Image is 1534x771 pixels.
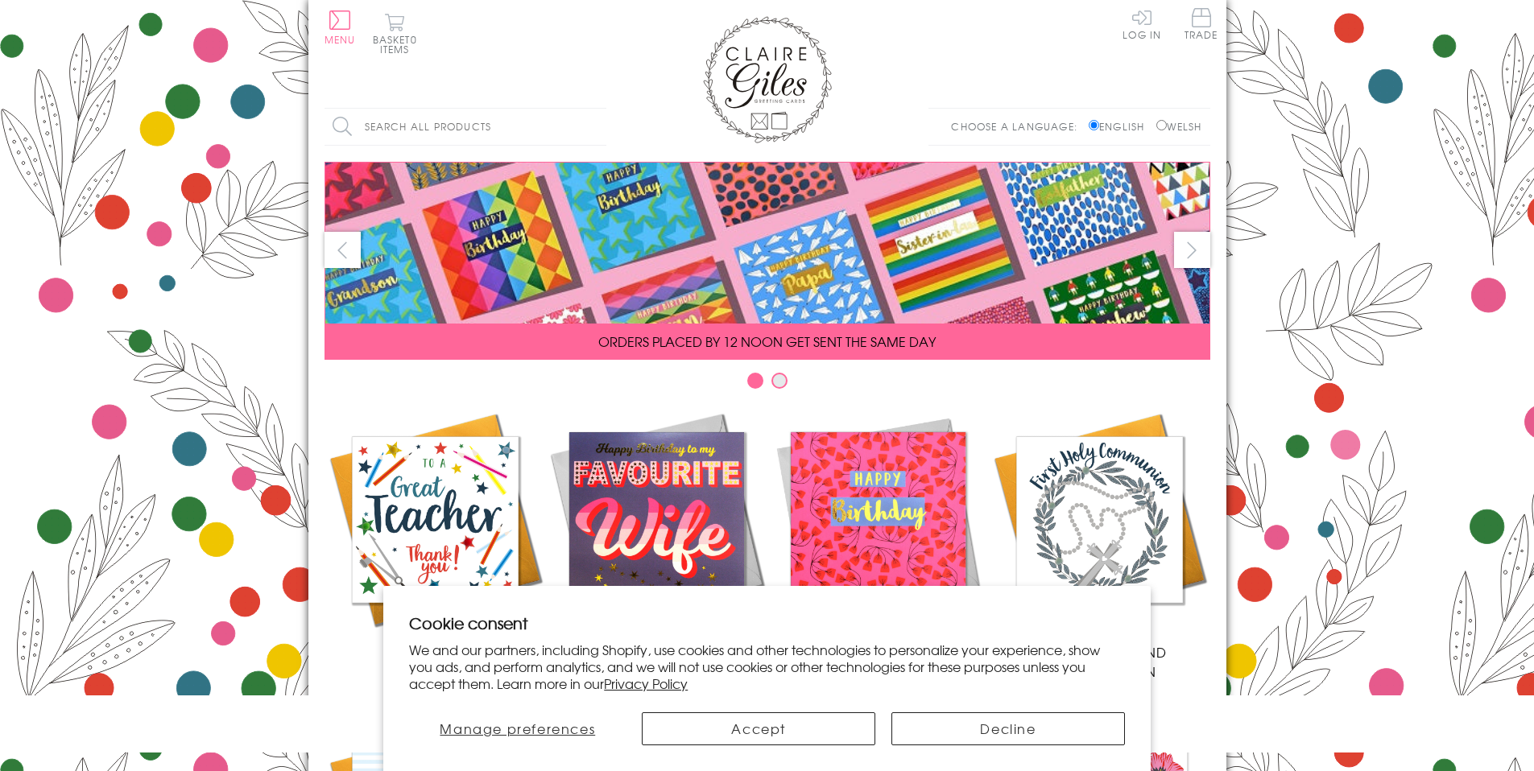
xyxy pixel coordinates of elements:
[604,674,688,693] a: Privacy Policy
[1185,8,1218,43] a: Trade
[598,332,936,351] span: ORDERS PLACED BY 12 NOON GET SENT THE SAME DAY
[891,712,1125,745] button: Decline
[642,712,875,745] button: Accept
[409,612,1125,634] h2: Cookie consent
[1089,119,1152,134] label: English
[767,409,989,662] a: Birthdays
[325,372,1210,397] div: Carousel Pagination
[546,409,767,662] a: New Releases
[440,719,595,738] span: Manage preferences
[380,32,417,56] span: 0 items
[1185,8,1218,39] span: Trade
[409,712,626,745] button: Manage preferences
[951,119,1085,134] p: Choose a language:
[1089,120,1099,130] input: English
[703,16,832,143] img: Claire Giles Greetings Cards
[1174,232,1210,268] button: next
[325,32,356,47] span: Menu
[1156,119,1202,134] label: Welsh
[325,10,356,44] button: Menu
[771,373,788,389] button: Carousel Page 2
[325,409,546,662] a: Academic
[590,109,606,145] input: Search
[409,641,1125,691] p: We and our partners, including Shopify, use cookies and other technologies to personalize your ex...
[325,109,606,145] input: Search all products
[325,232,361,268] button: prev
[1123,8,1161,39] a: Log In
[989,409,1210,681] a: Communion and Confirmation
[747,373,763,389] button: Carousel Page 1 (Current Slide)
[1156,120,1167,130] input: Welsh
[373,13,417,54] button: Basket0 items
